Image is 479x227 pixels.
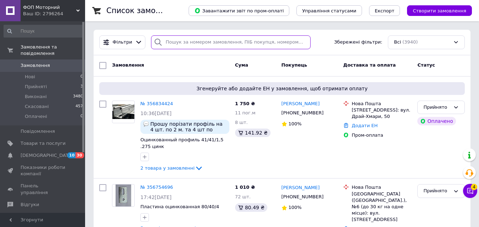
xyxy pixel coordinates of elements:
span: 2 товара у замовленні [140,165,195,171]
a: Фото товару [112,101,135,123]
span: [DEMOGRAPHIC_DATA] [21,152,73,159]
button: Управління статусами [296,5,362,16]
span: Фільтри [113,39,132,46]
img: Фото товару [116,185,132,206]
div: Нова Пошта [352,101,412,107]
span: Замовлення та повідомлення [21,44,85,57]
span: Cума [235,62,248,68]
span: Згенеруйте або додайте ЕН у замовлення, щоб отримати оплату [102,85,462,92]
a: Створити замовлення [400,8,472,13]
span: Прошу порізати профіль на 4 шт. по 2 м. та 4 шт по 0.75м. Дякую. [150,121,227,132]
span: Прийняті [25,84,47,90]
a: Оцинкованный профиль 41/41/1,5 .275 цинк [140,137,223,149]
span: Покупець [282,62,307,68]
span: Панель управління [21,183,66,195]
div: [PHONE_NUMBER] [280,192,325,202]
a: [PERSON_NAME] [282,185,320,191]
span: Замовлення [21,62,50,69]
span: (3940) [402,39,418,45]
span: Замовлення [112,62,144,68]
button: Чат з покупцем4 [463,184,477,198]
span: Управління статусами [302,8,356,13]
button: Експорт [369,5,400,16]
span: 10 [67,152,76,158]
h1: Список замовлень [106,6,178,15]
div: 80.49 ₴ [235,203,267,212]
span: Виконані [25,93,47,100]
span: 100% [289,121,302,126]
button: Створити замовлення [407,5,472,16]
a: Фото товару [112,184,135,207]
span: Повідомлення [21,128,55,135]
span: 0 [80,74,83,80]
span: 1 750 ₴ [235,101,255,106]
a: [PERSON_NAME] [282,101,320,107]
div: 141.92 ₴ [235,129,271,137]
span: 17:42[DATE] [140,194,172,200]
span: 3480 [73,93,83,100]
span: 11 пог.м [235,110,256,115]
span: ФОП Моторний [23,4,76,11]
span: Відгуки [21,202,39,208]
img: :speech_balloon: [143,121,149,127]
span: 1 010 ₴ [235,185,255,190]
div: [STREET_ADDRESS]: вул. Драй-Хмари, 50 [352,107,412,120]
span: 10:36[DATE] [140,110,172,116]
span: 100% [289,205,302,210]
span: 457 [76,103,83,110]
div: Прийнято [423,187,450,195]
div: Оплачено [417,117,456,125]
div: Пром-оплата [352,132,412,138]
input: Пошук [4,25,84,38]
input: Пошук за номером замовлення, ПІБ покупця, номером телефону, Email, номером накладної [151,35,310,49]
span: Експорт [375,8,395,13]
a: 2 товара у замовленні [140,165,203,171]
a: Додати ЕН [352,123,378,128]
span: 8 шт. [235,120,248,125]
div: [PHONE_NUMBER] [280,108,325,118]
div: Прийнято [423,104,450,111]
span: 30 [76,152,84,158]
span: Завантажити звіт по пром-оплаті [194,7,284,14]
a: № 356834424 [140,101,173,106]
div: Нова Пошта [352,184,412,191]
span: 0 [80,113,83,120]
a: Пластина оцинкованная 80/40/4 [140,204,219,209]
div: Ваш ID: 2796264 [23,11,85,17]
span: Доставка та оплата [343,62,396,68]
span: Показники роботи компанії [21,164,66,177]
button: Завантажити звіт по пром-оплаті [189,5,289,16]
span: Створити замовлення [413,8,466,13]
img: Фото товару [112,104,134,119]
span: 3 [80,84,83,90]
span: Скасовані [25,103,49,110]
span: Оплачені [25,113,47,120]
span: Збережені фільтри: [334,39,382,46]
div: [GEOGRAPHIC_DATA] ([GEOGRAPHIC_DATA].), №6 (до 30 кг на одне місце): вул. [STREET_ADDRESS] [352,191,412,223]
span: Товари та послуги [21,140,66,147]
span: 72 шт. [235,194,251,199]
span: Статус [417,62,435,68]
span: Всі [394,39,401,46]
span: 4 [471,184,477,190]
span: Нові [25,74,35,80]
a: № 356754696 [140,185,173,190]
